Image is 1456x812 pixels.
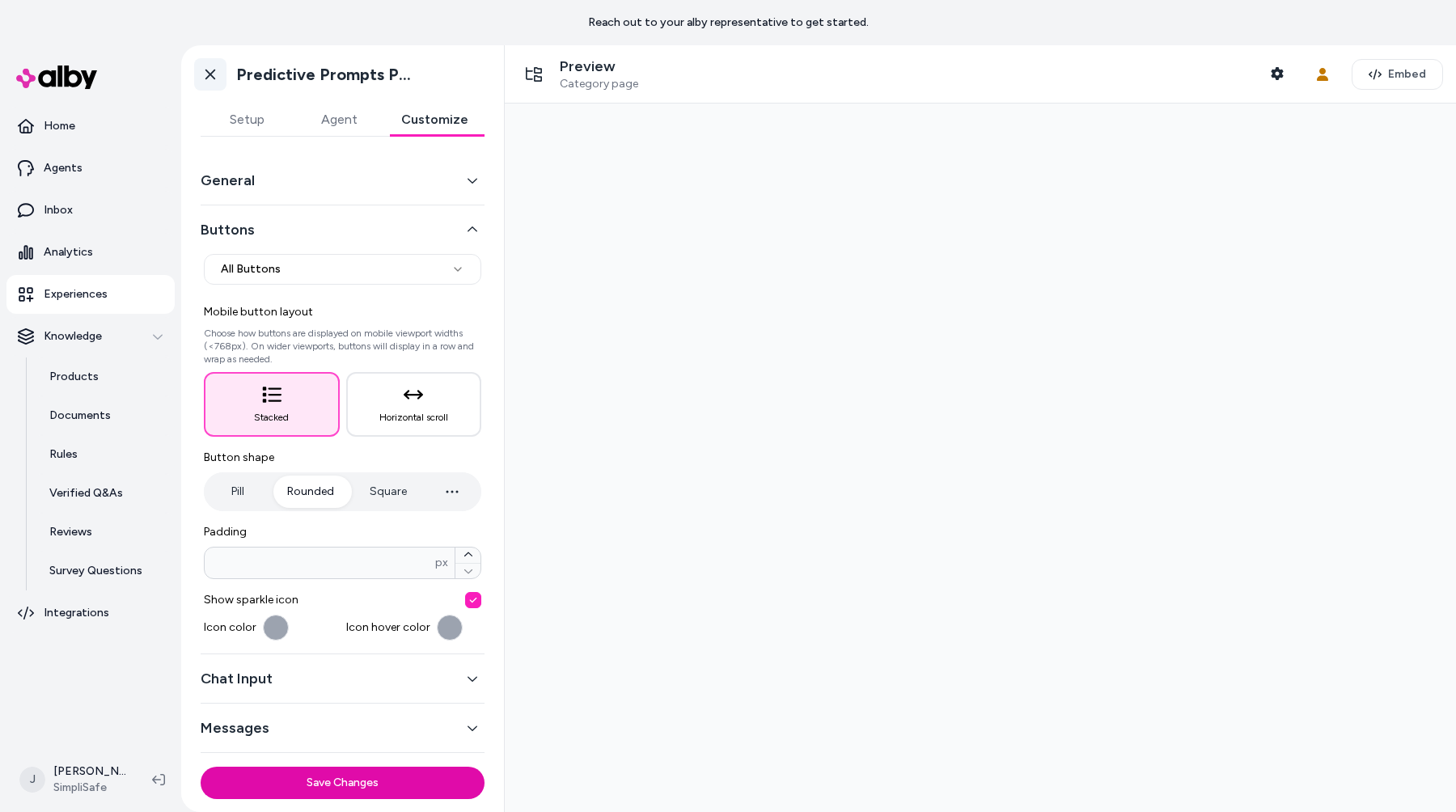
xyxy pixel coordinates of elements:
[379,411,448,424] span: Horizontal scroll
[6,233,175,272] a: Analytics
[201,169,485,192] button: General
[6,317,175,356] button: Knowledge
[204,592,481,608] span: Show sparkle icon
[204,327,481,366] p: Choose how buttons are displayed on mobile viewport widths (<768px). On wider viewports, buttons ...
[33,474,175,513] a: Verified Q&As
[1352,59,1443,90] button: Embed
[49,485,123,501] p: Verified Q&As
[560,77,638,91] span: Category page
[53,780,126,796] span: SimpliSafe
[346,372,482,437] button: Horizontal scroll
[346,620,430,636] span: Icon hover color
[560,57,638,76] p: Preview
[49,369,99,385] p: Products
[254,411,289,424] span: Stacked
[33,357,175,396] a: Products
[588,15,869,31] p: Reach out to your alby representative to get started.
[33,435,175,474] a: Rules
[201,254,485,641] div: Buttons
[49,408,111,424] p: Documents
[204,304,481,320] span: Mobile button layout
[204,254,481,285] button: All Buttons
[201,218,485,241] button: Buttons
[44,328,102,345] p: Knowledge
[6,191,175,230] a: Inbox
[33,396,175,435] a: Documents
[33,552,175,590] a: Survey Questions
[201,667,485,690] button: Chat Input
[19,767,45,793] span: J
[271,476,350,508] button: Rounded
[44,244,93,260] p: Analytics
[53,763,126,780] p: [PERSON_NAME]
[6,594,175,632] a: Integrations
[49,446,78,463] p: Rules
[16,66,97,89] img: alby Logo
[385,104,485,136] button: Customize
[201,767,485,799] button: Save Changes
[44,160,83,176] p: Agents
[6,275,175,314] a: Experiences
[353,476,423,508] button: Square
[33,513,175,552] a: Reviews
[201,104,293,136] button: Setup
[293,104,385,136] button: Agent
[207,476,268,508] button: Pill
[49,563,142,579] p: Survey Questions
[204,620,256,636] span: Icon color
[10,754,139,806] button: J[PERSON_NAME]SimpliSafe
[1388,66,1426,82] span: Embed
[6,149,175,188] a: Agents
[204,450,481,466] span: Button shape
[435,555,448,571] span: px
[44,202,73,218] p: Inbox
[201,717,485,739] button: Messages
[49,524,92,540] p: Reviews
[204,372,340,437] button: Stacked
[44,286,108,302] p: Experiences
[6,107,175,146] a: Home
[236,65,418,85] h1: Predictive Prompts PLP
[204,524,481,540] label: Padding
[44,118,75,134] p: Home
[44,605,109,621] p: Integrations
